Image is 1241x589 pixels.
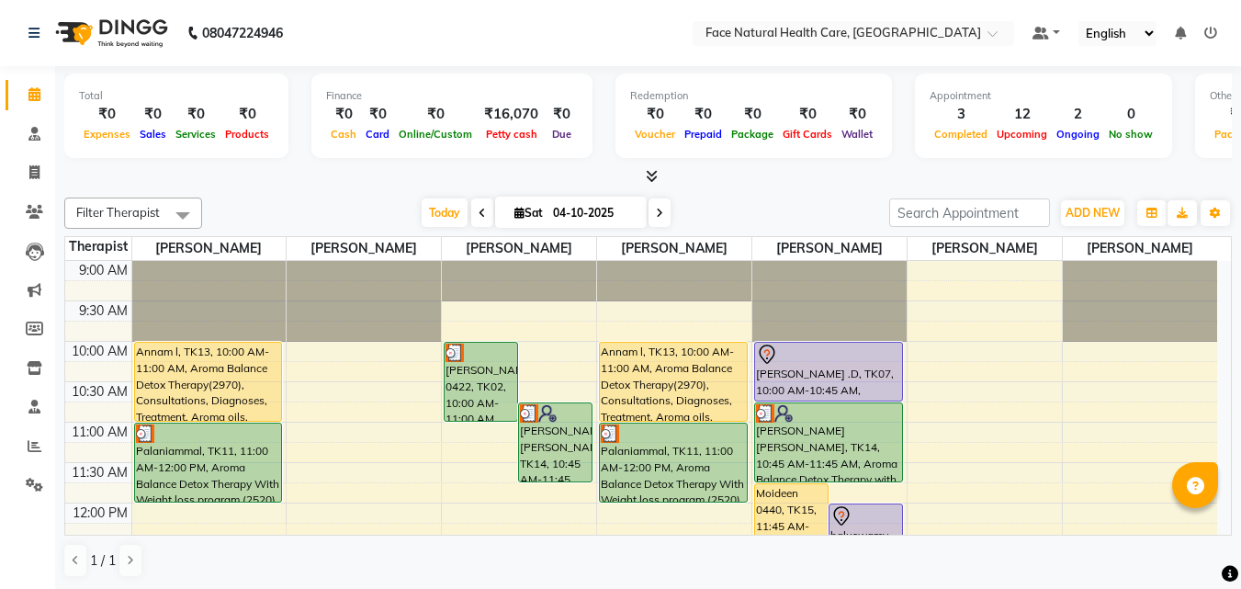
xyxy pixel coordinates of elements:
[546,104,578,125] div: ₹0
[135,104,171,125] div: ₹0
[135,128,171,141] span: Sales
[600,343,747,421] div: Annam l, TK13, 10:00 AM-11:00 AM, Aroma Balance Detox Therapy(2970), Consultations, Diagnoses, Tr...
[1052,104,1104,125] div: 2
[326,104,361,125] div: ₹0
[75,261,131,280] div: 9:00 AM
[65,237,131,256] div: Therapist
[510,206,547,220] span: Sat
[361,128,394,141] span: Card
[220,104,274,125] div: ₹0
[171,104,220,125] div: ₹0
[361,104,394,125] div: ₹0
[79,104,135,125] div: ₹0
[930,88,1157,104] div: Appointment
[908,237,1062,260] span: [PERSON_NAME]
[69,504,131,523] div: 12:00 PM
[680,104,727,125] div: ₹0
[930,104,992,125] div: 3
[445,343,517,421] div: [PERSON_NAME] 0422, TK02, 10:00 AM-11:00 AM, Aroma Balance Detox Therapy with Holistic Harmony(19...
[519,403,592,481] div: [PERSON_NAME] [PERSON_NAME], TK14, 10:45 AM-11:45 AM, Aroma Balance Detox Therapy with Essence Re...
[326,88,578,104] div: Finance
[326,128,361,141] span: Cash
[76,205,160,220] span: Filter Therapist
[778,104,837,125] div: ₹0
[171,128,220,141] span: Services
[992,104,1052,125] div: 12
[597,237,751,260] span: [PERSON_NAME]
[135,343,282,421] div: Annam l, TK13, 10:00 AM-11:00 AM, Aroma Balance Detox Therapy(2970), Consultations, Diagnoses, Tr...
[68,342,131,361] div: 10:00 AM
[1061,200,1124,226] button: ADD NEW
[79,128,135,141] span: Expenses
[1164,515,1223,571] iframe: chat widget
[68,382,131,402] div: 10:30 AM
[755,484,828,562] div: Moideen 0440, TK15, 11:45 AM-12:45 PM, Aroma Balance Detox Therapy(1530), Consultations, Diagnose...
[630,128,680,141] span: Voucher
[778,128,837,141] span: Gift Cards
[630,88,877,104] div: Redemption
[132,237,287,260] span: [PERSON_NAME]
[79,88,274,104] div: Total
[220,128,274,141] span: Products
[992,128,1052,141] span: Upcoming
[394,128,477,141] span: Online/Custom
[287,237,441,260] span: [PERSON_NAME]
[829,504,902,583] div: baluswamy 0431, TK09, 12:00 PM-01:00 PM, Aroma Balance Detox Therapy(1530), Consultations, Diagno...
[442,237,596,260] span: [PERSON_NAME]
[202,7,283,59] b: 08047224946
[889,198,1050,227] input: Search Appointment
[547,128,576,141] span: Due
[630,104,680,125] div: ₹0
[68,423,131,442] div: 11:00 AM
[727,128,778,141] span: Package
[1052,128,1104,141] span: Ongoing
[135,424,282,502] div: Palaniammal, TK11, 11:00 AM-12:00 PM, Aroma Balance Detox Therapy With Weight loss program (2520)...
[755,343,902,401] div: [PERSON_NAME] .D, TK07, 10:00 AM-10:45 AM, [MEDICAL_DATA], Consultation, Diagnosis, Aroma oil
[481,128,542,141] span: Petty cash
[727,104,778,125] div: ₹0
[837,104,877,125] div: ₹0
[1104,104,1157,125] div: 0
[680,128,727,141] span: Prepaid
[477,104,546,125] div: ₹16,070
[837,128,877,141] span: Wallet
[752,237,907,260] span: [PERSON_NAME]
[755,403,902,481] div: [PERSON_NAME] [PERSON_NAME], TK14, 10:45 AM-11:45 AM, Aroma Balance Detox Therapy with Essence Re...
[547,199,639,227] input: 2025-10-04
[1066,206,1120,220] span: ADD NEW
[422,198,468,227] span: Today
[394,104,477,125] div: ₹0
[68,463,131,482] div: 11:30 AM
[1104,128,1157,141] span: No show
[75,301,131,321] div: 9:30 AM
[930,128,992,141] span: Completed
[600,424,747,502] div: Palaniammal, TK11, 11:00 AM-12:00 PM, Aroma Balance Detox Therapy With Weight loss program (2520)...
[90,551,116,571] span: 1 / 1
[1063,237,1217,260] span: [PERSON_NAME]
[47,7,173,59] img: logo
